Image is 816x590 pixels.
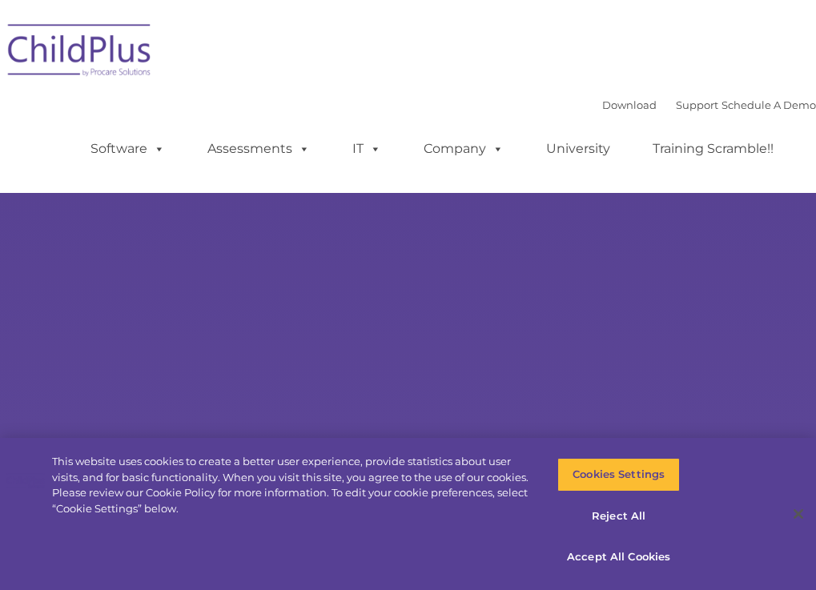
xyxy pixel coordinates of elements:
[74,133,181,165] a: Software
[191,133,326,165] a: Assessments
[676,98,718,111] a: Support
[557,540,680,574] button: Accept All Cookies
[722,98,816,111] a: Schedule A Demo
[557,458,680,492] button: Cookies Settings
[602,98,816,111] font: |
[557,500,680,533] button: Reject All
[52,454,533,516] div: This website uses cookies to create a better user experience, provide statistics about user visit...
[408,133,520,165] a: Company
[637,133,790,165] a: Training Scramble!!
[602,98,657,111] a: Download
[781,496,816,532] button: Close
[530,133,626,165] a: University
[336,133,397,165] a: IT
